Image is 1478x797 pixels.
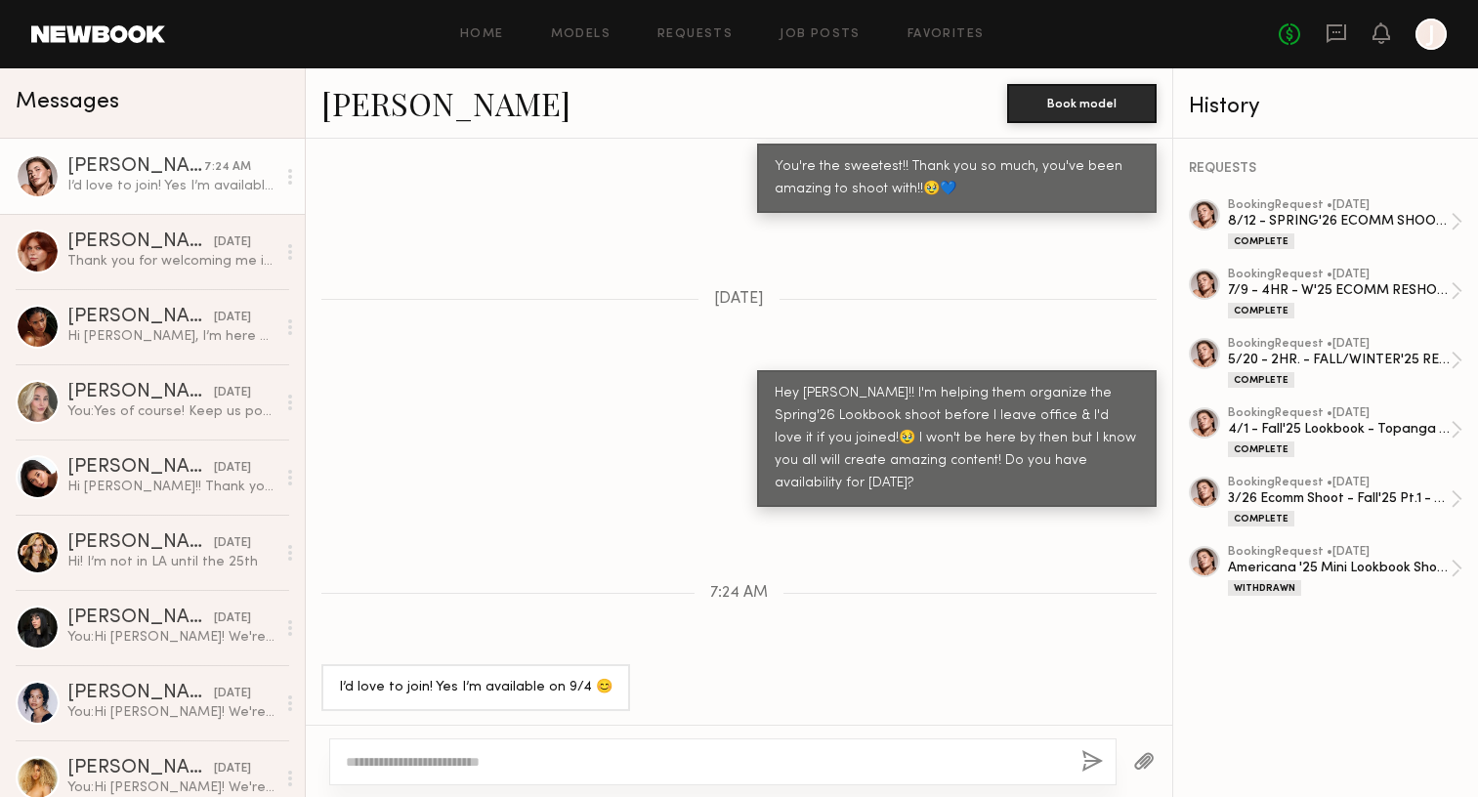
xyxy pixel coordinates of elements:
[1228,420,1451,439] div: 4/1 - Fall'25 Lookbook - Topanga - 6HRS
[1007,84,1157,123] button: Book model
[67,684,214,703] div: [PERSON_NAME]
[67,478,275,496] div: Hi [PERSON_NAME]!! Thank you so much for thinking of me!! I’m currently only able to fly out for ...
[67,533,214,553] div: [PERSON_NAME]
[1228,559,1451,577] div: Americana '25 Mini Lookbook Shoot - 5HRS
[1228,546,1451,559] div: booking Request • [DATE]
[1228,407,1462,457] a: bookingRequest •[DATE]4/1 - Fall'25 Lookbook - Topanga - 6HRSComplete
[67,252,275,271] div: Thank you for welcoming me in [DATE]! I hope to hear from you soon 💞
[1415,19,1447,50] a: J
[67,327,275,346] div: Hi [PERSON_NAME], I’m here but no one is at the front desk :)
[67,177,275,195] div: I’d love to join! Yes I’m available on 9/4 😊
[780,28,861,41] a: Job Posts
[775,156,1139,201] div: You're the sweetest!! Thank you so much, you've been amazing to shoot with!!🥹💙
[1228,546,1462,596] a: bookingRequest •[DATE]Americana '25 Mini Lookbook Shoot - 5HRSWithdrawn
[67,628,275,647] div: You: Hi [PERSON_NAME]! We're reaching out from the [PERSON_NAME] Jeans wholesale department ([URL...
[67,157,204,177] div: [PERSON_NAME]
[460,28,504,41] a: Home
[1228,338,1451,351] div: booking Request • [DATE]
[214,685,251,703] div: [DATE]
[710,585,768,602] span: 7:24 AM
[1228,511,1294,526] div: Complete
[1228,212,1451,231] div: 8/12 - SPRING'26 ECOMM SHOOT - 7HRS
[214,233,251,252] div: [DATE]
[339,677,612,699] div: I’d love to join! Yes I’m available on 9/4 😊
[321,82,570,124] a: [PERSON_NAME]
[67,383,214,402] div: [PERSON_NAME]
[214,609,251,628] div: [DATE]
[1189,162,1462,176] div: REQUESTS
[67,608,214,628] div: [PERSON_NAME]
[214,384,251,402] div: [DATE]
[16,91,119,113] span: Messages
[1228,477,1451,489] div: booking Request • [DATE]
[1189,96,1462,118] div: History
[1228,269,1462,318] a: bookingRequest •[DATE]7/9 - 4HR - W'25 ECOMM RESHOOTComplete
[67,759,214,778] div: [PERSON_NAME]
[67,232,214,252] div: [PERSON_NAME]
[67,553,275,571] div: Hi! I’m not in LA until the 25th
[1228,338,1462,388] a: bookingRequest •[DATE]5/20 - 2HR. - FALL/WINTER'25 RESHOOTComplete
[1228,281,1451,300] div: 7/9 - 4HR - W'25 ECOMM RESHOOT
[1228,489,1451,508] div: 3/26 Ecomm Shoot - Fall'25 Pt.1 - 4HR.
[1007,94,1157,110] a: Book model
[1228,233,1294,249] div: Complete
[1228,351,1451,369] div: 5/20 - 2HR. - FALL/WINTER'25 RESHOOT
[214,309,251,327] div: [DATE]
[67,458,214,478] div: [PERSON_NAME]
[1228,269,1451,281] div: booking Request • [DATE]
[1228,580,1301,596] div: Withdrawn
[214,459,251,478] div: [DATE]
[214,534,251,553] div: [DATE]
[214,760,251,778] div: [DATE]
[204,158,251,177] div: 7:24 AM
[551,28,611,41] a: Models
[1228,303,1294,318] div: Complete
[1228,477,1462,526] a: bookingRequest •[DATE]3/26 Ecomm Shoot - Fall'25 Pt.1 - 4HR.Complete
[714,291,764,308] span: [DATE]
[67,778,275,797] div: You: Hi [PERSON_NAME]! We're reaching out from the [PERSON_NAME] Jeans wholesale department ([URL...
[67,308,214,327] div: [PERSON_NAME]
[1228,372,1294,388] div: Complete
[67,703,275,722] div: You: Hi [PERSON_NAME]! We're reaching out from the [PERSON_NAME] Jeans wholesale department ([URL...
[908,28,985,41] a: Favorites
[1228,199,1451,212] div: booking Request • [DATE]
[657,28,733,41] a: Requests
[1228,199,1462,249] a: bookingRequest •[DATE]8/12 - SPRING'26 ECOMM SHOOT - 7HRSComplete
[775,383,1139,495] div: Hey [PERSON_NAME]!! I'm helping them organize the Spring'26 Lookbook shoot before I leave office ...
[1228,441,1294,457] div: Complete
[1228,407,1451,420] div: booking Request • [DATE]
[67,402,275,421] div: You: Yes of course! Keep us posted🤗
